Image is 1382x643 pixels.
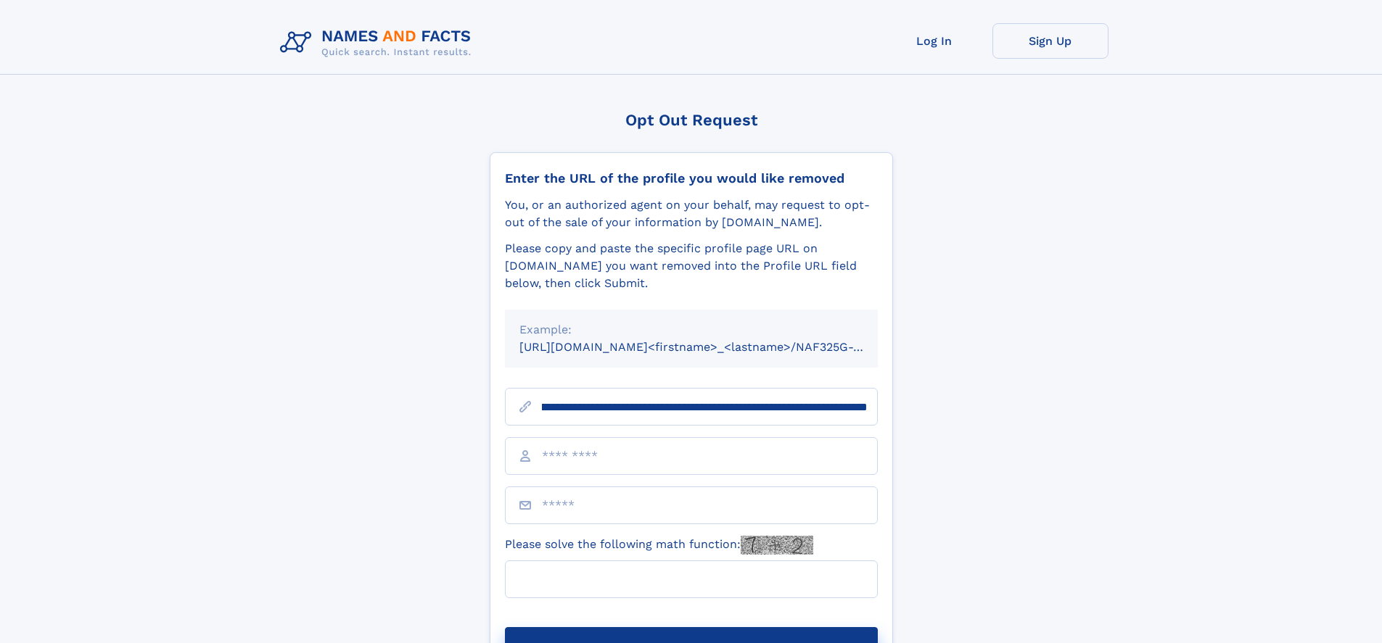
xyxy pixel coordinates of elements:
[274,23,483,62] img: Logo Names and Facts
[505,240,878,292] div: Please copy and paste the specific profile page URL on [DOMAIN_NAME] you want removed into the Pr...
[505,170,878,186] div: Enter the URL of the profile you would like removed
[505,536,813,555] label: Please solve the following math function:
[519,340,905,354] small: [URL][DOMAIN_NAME]<firstname>_<lastname>/NAF325G-xxxxxxxx
[490,111,893,129] div: Opt Out Request
[876,23,992,59] a: Log In
[992,23,1109,59] a: Sign Up
[505,196,878,231] div: You, or an authorized agent on your behalf, may request to opt-out of the sale of your informatio...
[519,321,863,339] div: Example:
